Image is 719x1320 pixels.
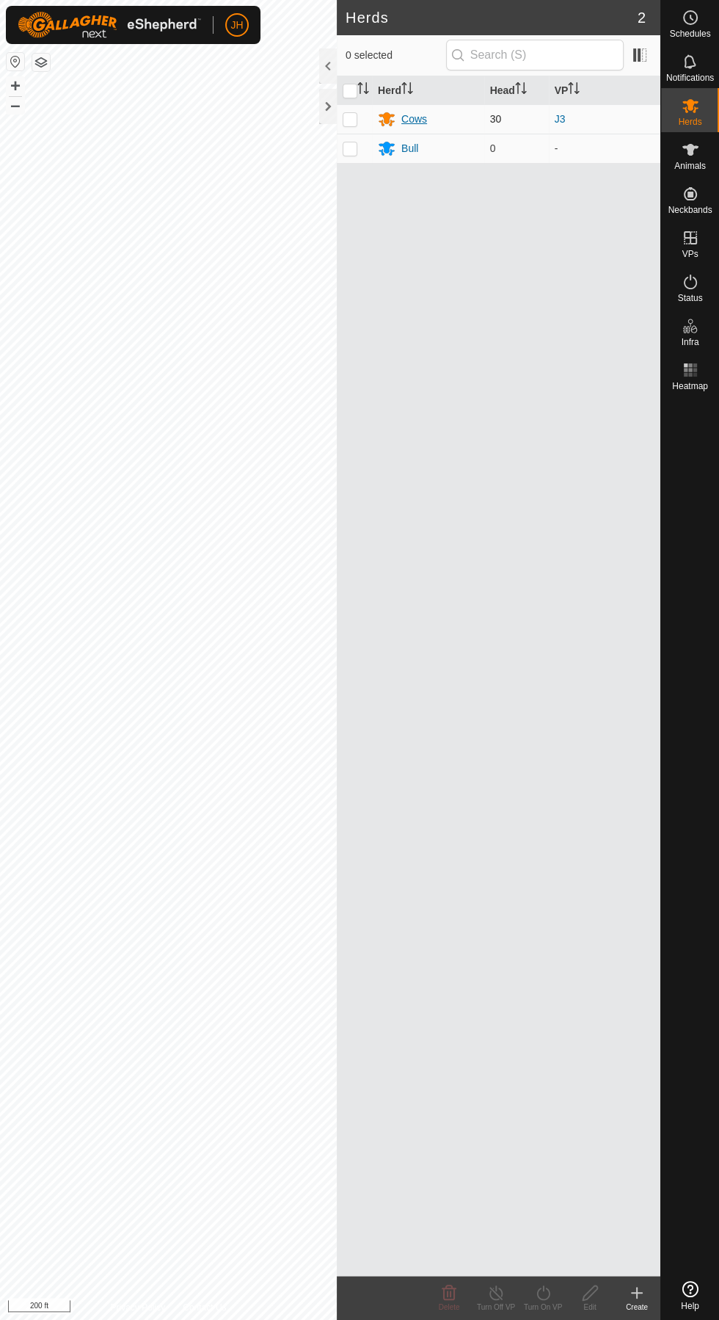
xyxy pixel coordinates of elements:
[401,141,418,156] div: Bull
[681,1302,699,1310] span: Help
[668,206,712,214] span: Neckbands
[357,84,369,96] p-sorticon: Activate to sort
[549,134,661,163] td: -
[519,1302,566,1313] div: Turn On VP
[666,73,714,82] span: Notifications
[555,113,566,125] a: J3
[682,250,698,258] span: VPs
[681,338,698,347] span: Infra
[568,84,580,96] p-sorticon: Activate to sort
[346,48,446,63] span: 0 selected
[674,162,706,170] span: Animals
[672,382,708,391] span: Heatmap
[401,112,427,127] div: Cows
[346,9,638,26] h2: Herds
[490,113,502,125] span: 30
[515,84,527,96] p-sorticon: Activate to sort
[18,12,201,38] img: Gallagher Logo
[484,76,549,105] th: Head
[678,117,701,126] span: Herds
[638,7,646,29] span: 2
[32,54,50,71] button: Map Layers
[183,1301,226,1314] a: Contact Us
[7,96,24,114] button: –
[669,29,710,38] span: Schedules
[549,76,661,105] th: VP
[372,76,484,105] th: Herd
[401,84,413,96] p-sorticon: Activate to sort
[613,1302,660,1313] div: Create
[566,1302,613,1313] div: Edit
[677,294,702,302] span: Status
[7,77,24,95] button: +
[446,40,624,70] input: Search (S)
[472,1302,519,1313] div: Turn Off VP
[439,1303,460,1311] span: Delete
[661,1275,719,1316] a: Help
[7,53,24,70] button: Reset Map
[490,142,496,154] span: 0
[110,1301,165,1314] a: Privacy Policy
[230,18,243,33] span: JH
